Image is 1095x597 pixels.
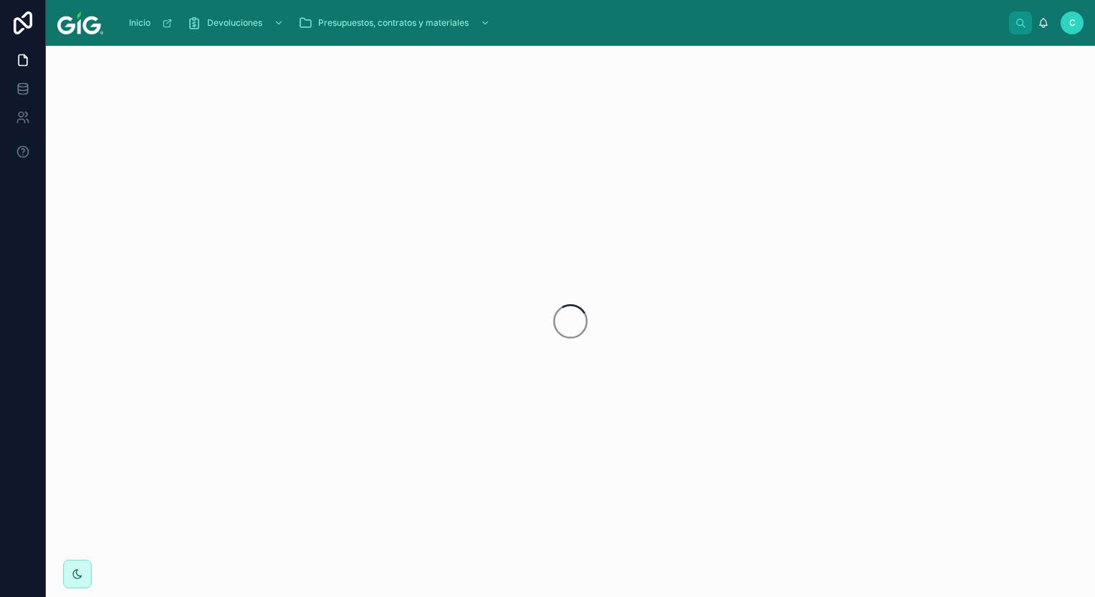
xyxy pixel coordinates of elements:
span: Presupuestos, contratos y materiales [318,17,469,29]
span: Devoluciones [207,17,262,29]
span: Inicio [129,17,150,29]
a: Presupuestos, contratos y materiales [294,10,497,36]
div: scrollable content [115,7,1009,39]
span: C [1069,17,1076,29]
a: Devoluciones [183,10,291,36]
img: App logo [57,11,103,34]
a: Inicio [122,10,180,36]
